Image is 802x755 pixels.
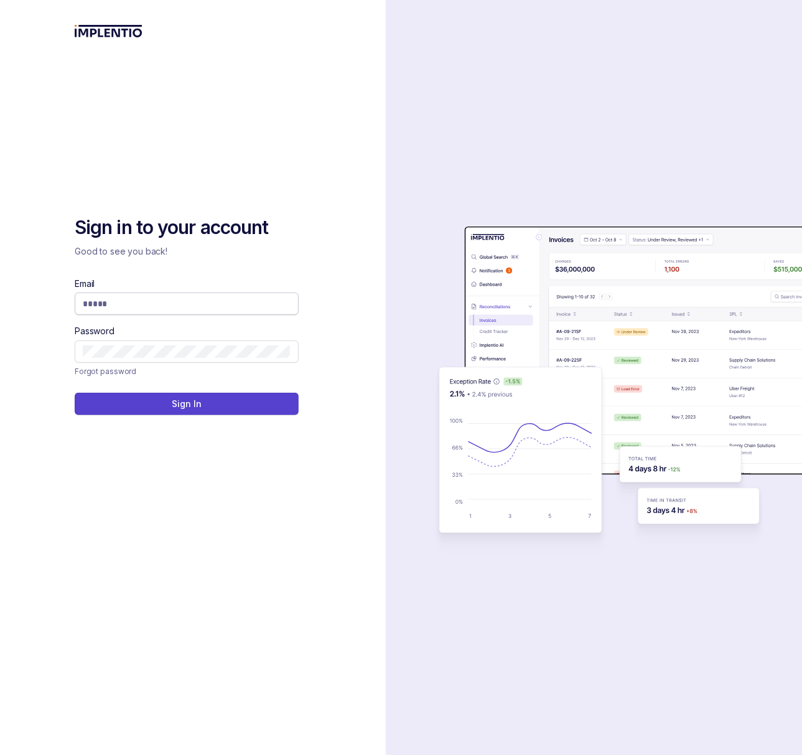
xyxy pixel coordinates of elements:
[75,393,299,415] button: Sign In
[75,215,299,240] h2: Sign in to your account
[75,365,136,378] p: Forgot password
[75,365,136,378] a: Link Forgot password
[75,245,299,258] p: Good to see you back!
[172,398,201,410] p: Sign In
[75,325,114,337] label: Password
[75,278,95,290] label: Email
[75,25,142,37] img: logo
